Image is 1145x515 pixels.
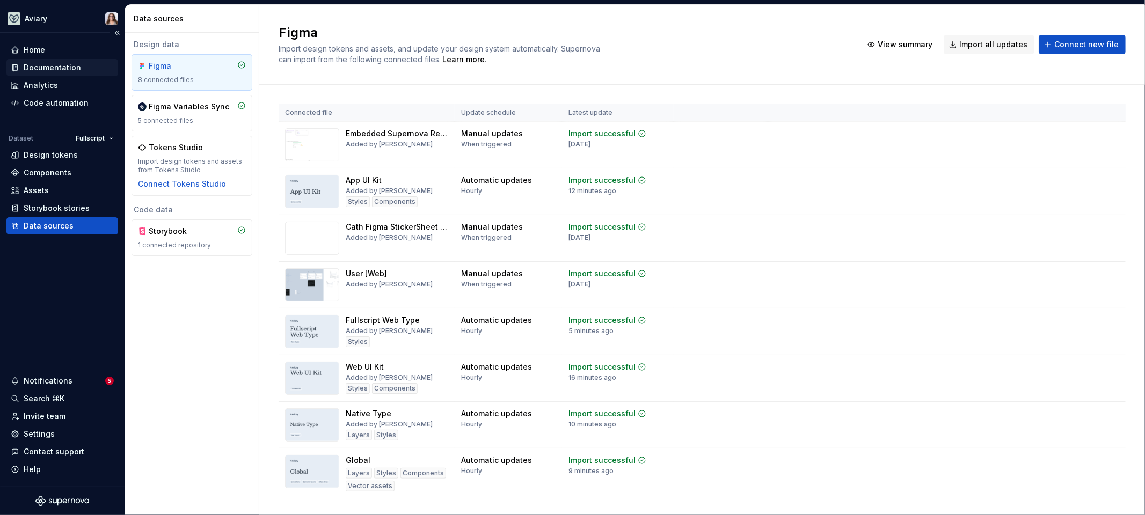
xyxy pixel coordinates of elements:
[400,468,446,479] div: Components
[461,408,532,419] div: Automatic updates
[374,468,398,479] div: Styles
[6,146,118,164] a: Design tokens
[346,233,433,242] div: Added by [PERSON_NAME]
[24,167,71,178] div: Components
[6,443,118,460] button: Contact support
[346,196,370,207] div: Styles
[346,175,382,186] div: App UI Kit
[6,200,118,217] a: Storybook stories
[461,187,482,195] div: Hourly
[372,383,418,394] div: Components
[878,39,932,50] span: View summary
[461,222,523,232] div: Manual updates
[346,408,391,419] div: Native Type
[6,59,118,76] a: Documentation
[6,408,118,425] a: Invite team
[346,268,387,279] div: User [Web]
[6,390,118,407] button: Search ⌘K
[24,62,81,73] div: Documentation
[959,39,1027,50] span: Import all updates
[279,24,849,41] h2: Figma
[6,182,118,199] a: Assets
[346,420,433,429] div: Added by [PERSON_NAME]
[568,280,590,289] div: [DATE]
[279,104,455,122] th: Connected file
[455,104,562,122] th: Update schedule
[9,134,33,143] div: Dataset
[6,461,118,478] button: Help
[24,411,65,422] div: Invite team
[568,408,636,419] div: Import successful
[461,268,523,279] div: Manual updates
[132,136,252,196] a: Tokens StudioImport design tokens and assets from Tokens StudioConnect Tokens Studio
[132,39,252,50] div: Design data
[461,420,482,429] div: Hourly
[568,362,636,372] div: Import successful
[346,383,370,394] div: Styles
[461,373,482,382] div: Hourly
[372,196,418,207] div: Components
[132,54,252,91] a: Figma8 connected files
[24,429,55,439] div: Settings
[6,425,118,443] a: Settings
[24,376,72,386] div: Notifications
[346,481,395,491] div: Vector assets
[6,372,118,389] button: Notifications5
[279,44,602,64] span: Import design tokens and assets, and update your design system automatically. Supernova can impor...
[110,25,125,40] button: Collapse sidebar
[24,393,64,404] div: Search ⌘K
[105,12,118,25] img: Brittany Hogg
[24,185,49,196] div: Assets
[138,179,226,189] div: Connect Tokens Studio
[461,140,512,149] div: When triggered
[346,128,448,139] div: Embedded Supernova Resources
[6,77,118,94] a: Analytics
[346,336,370,347] div: Styles
[132,219,252,256] a: Storybook1 connected repository
[6,217,118,234] a: Data sources
[461,280,512,289] div: When triggered
[346,140,433,149] div: Added by [PERSON_NAME]
[149,101,229,112] div: Figma Variables Sync
[568,222,636,232] div: Import successful
[568,233,590,242] div: [DATE]
[24,446,84,457] div: Contact support
[35,496,89,506] svg: Supernova Logo
[568,315,636,326] div: Import successful
[346,468,372,479] div: Layers
[562,104,674,122] th: Latest update
[346,222,448,232] div: Cath Figma StickerSheet test
[24,464,41,475] div: Help
[134,13,254,24] div: Data sources
[944,35,1034,54] button: Import all updates
[568,327,614,335] div: 5 minutes ago
[105,377,114,385] span: 5
[138,157,246,174] div: Import design tokens and assets from Tokens Studio
[374,430,398,440] div: Styles
[461,362,532,372] div: Automatic updates
[25,13,47,24] div: Aviary
[6,41,118,58] a: Home
[461,175,532,186] div: Automatic updates
[346,327,433,335] div: Added by [PERSON_NAME]
[138,116,246,125] div: 5 connected files
[149,61,200,71] div: Figma
[6,94,118,112] a: Code automation
[568,373,616,382] div: 16 minutes ago
[138,76,246,84] div: 8 connected files
[132,204,252,215] div: Code data
[461,327,482,335] div: Hourly
[1039,35,1126,54] button: Connect new file
[24,45,45,55] div: Home
[24,203,90,214] div: Storybook stories
[442,54,485,65] a: Learn more
[346,430,372,440] div: Layers
[568,268,636,279] div: Import successful
[461,467,482,475] div: Hourly
[346,187,433,195] div: Added by [PERSON_NAME]
[132,95,252,131] a: Figma Variables Sync5 connected files
[346,280,433,289] div: Added by [PERSON_NAME]
[568,455,636,466] div: Import successful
